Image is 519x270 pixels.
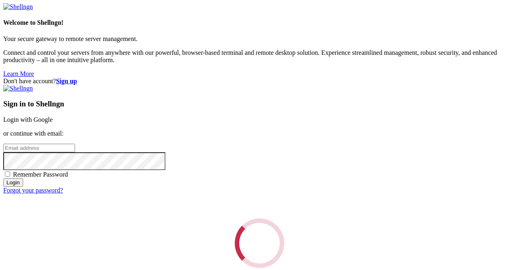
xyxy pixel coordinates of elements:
[13,171,68,178] span: Remember Password
[56,78,77,84] a: Sign up
[3,116,53,123] a: Login with Google
[5,171,10,177] input: Remember Password
[3,78,516,85] div: Don't have account?
[3,144,75,152] input: Email address
[3,49,516,64] p: Connect and control your servers from anywhere with our powerful, browser-based terminal and remo...
[3,85,33,92] img: Shellngn
[3,187,63,194] a: Forgot your password?
[3,99,516,108] h3: Sign in to Shellngn
[3,70,34,77] a: Learn More
[3,3,33,11] img: Shellngn
[3,130,516,137] p: or continue with email:
[3,35,516,43] p: Your secure gateway to remote server management.
[3,178,23,187] input: Login
[3,19,516,26] h4: Welcome to Shellngn!
[235,218,284,268] div: Loading...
